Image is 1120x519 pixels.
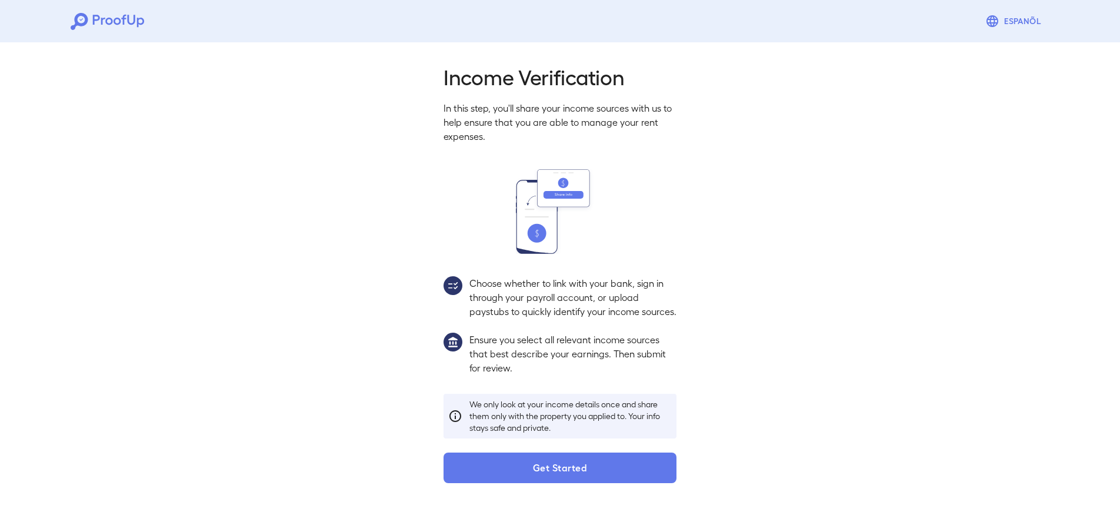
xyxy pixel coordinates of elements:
img: transfer_money.svg [516,169,604,254]
p: Ensure you select all relevant income sources that best describe your earnings. Then submit for r... [469,333,676,375]
p: Choose whether to link with your bank, sign in through your payroll account, or upload paystubs t... [469,276,676,319]
img: group1.svg [444,333,462,351]
img: group2.svg [444,276,462,295]
p: We only look at your income details once and share them only with the property you applied to. Yo... [469,399,672,434]
button: Espanõl [981,9,1049,33]
h2: Income Verification [444,63,676,89]
button: Get Started [444,453,676,483]
p: In this step, you'll share your income sources with us to help ensure that you are able to manage... [444,101,676,143]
